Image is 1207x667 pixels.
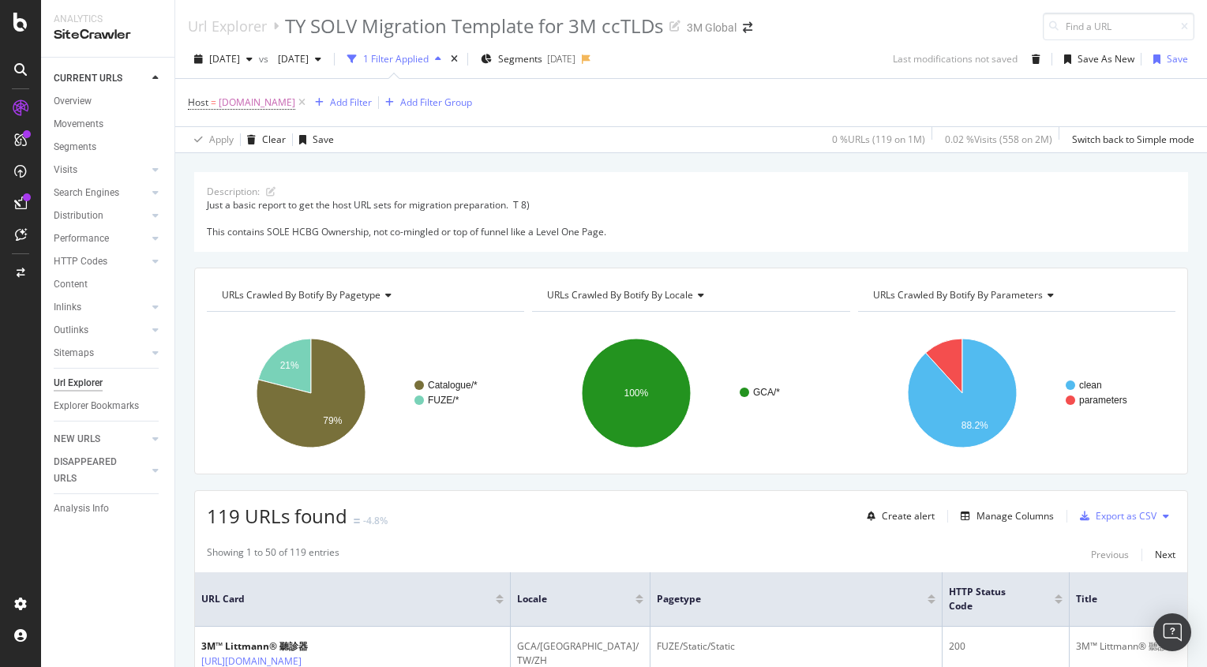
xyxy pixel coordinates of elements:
span: 2023 Sep. 17th [272,52,309,66]
div: 200 [949,639,1063,654]
div: Inlinks [54,299,81,316]
a: Content [54,276,163,293]
div: Sitemaps [54,345,94,362]
span: pagetype [657,592,904,606]
div: Visits [54,162,77,178]
a: CURRENT URLS [54,70,148,87]
div: 1 Filter Applied [363,52,429,66]
div: Description: [207,185,260,198]
span: 2024 Aug. 25th [209,52,240,66]
a: Search Engines [54,185,148,201]
div: Search Engines [54,185,119,201]
span: URLs Crawled By Botify By pagetype [222,288,380,302]
div: 3M™ Littmann® 聽診器 [201,639,353,654]
div: Apply [209,133,234,146]
div: Url Explorer [54,375,103,392]
h4: URLs Crawled By Botify By locale [544,283,835,308]
div: Content [54,276,88,293]
div: Save [313,133,334,146]
div: CURRENT URLS [54,70,122,87]
div: 3M Global [687,20,737,36]
text: clean [1079,380,1102,391]
div: Open Intercom Messenger [1153,613,1191,651]
svg: A chart. [207,324,524,462]
text: Catalogue/* [428,380,478,391]
span: = [211,96,216,109]
div: Add Filter [330,96,372,109]
div: DISAPPEARED URLS [54,454,133,487]
input: Find a URL [1043,13,1194,40]
span: Segments [498,52,542,66]
text: 100% [624,388,649,399]
div: Performance [54,230,109,247]
div: Add Filter Group [400,96,472,109]
div: Distribution [54,208,103,224]
div: Showing 1 to 50 of 119 entries [207,545,339,564]
button: Save [293,127,334,152]
button: Save [1147,47,1188,72]
div: -4.8% [363,514,388,527]
div: Switch back to Simple mode [1072,133,1194,146]
div: Next [1155,548,1175,561]
div: 0 % URLs ( 119 on 1M ) [832,133,925,146]
a: NEW URLS [54,431,148,448]
a: Segments [54,139,163,156]
text: FUZE/* [428,395,459,406]
button: Clear [241,127,286,152]
h4: URLs Crawled By Botify By pagetype [219,283,510,308]
div: Last modifications not saved [893,52,1018,66]
div: Explorer Bookmarks [54,398,139,414]
text: 88.2% [961,419,988,430]
span: URL Card [201,592,492,606]
button: [DATE] [188,47,259,72]
button: Add Filter Group [379,93,472,112]
span: HTTP Status Code [949,585,1031,613]
a: Performance [54,230,148,247]
a: Sitemaps [54,345,148,362]
a: Url Explorer [54,375,163,392]
text: GCA/* [753,387,780,398]
a: Visits [54,162,148,178]
div: Save As New [1078,52,1134,66]
button: [DATE] [272,47,328,72]
a: Overview [54,93,163,110]
button: Add Filter [309,93,372,112]
div: Outlinks [54,322,88,339]
div: Overview [54,93,92,110]
button: 1 Filter Applied [341,47,448,72]
a: Explorer Bookmarks [54,398,163,414]
div: Analytics [54,13,162,26]
button: Next [1155,545,1175,564]
div: Export as CSV [1096,509,1156,523]
a: Inlinks [54,299,148,316]
span: URLs Crawled By Botify By parameters [873,288,1043,302]
div: Movements [54,116,103,133]
div: TY SOLV Migration Template for 3M ccTLDs [285,13,663,39]
a: DISAPPEARED URLS [54,454,148,487]
span: URLs Crawled By Botify By locale [547,288,693,302]
a: Distribution [54,208,148,224]
div: Segments [54,139,96,156]
button: Apply [188,127,234,152]
a: Outlinks [54,322,148,339]
a: Movements [54,116,163,133]
div: SiteCrawler [54,26,162,44]
div: Analysis Info [54,500,109,517]
span: vs [259,52,272,66]
div: arrow-right-arrow-left [743,22,752,33]
a: Url Explorer [188,17,267,35]
svg: A chart. [532,324,849,462]
button: Switch back to Simple mode [1066,127,1194,152]
img: Equal [354,519,360,523]
h4: URLs Crawled By Botify By parameters [870,283,1161,308]
text: 79% [323,415,342,426]
span: Host [188,96,208,109]
button: Segments[DATE] [474,47,582,72]
div: NEW URLS [54,431,100,448]
div: A chart. [858,324,1175,462]
span: locale [517,592,612,606]
text: 21% [280,360,299,371]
